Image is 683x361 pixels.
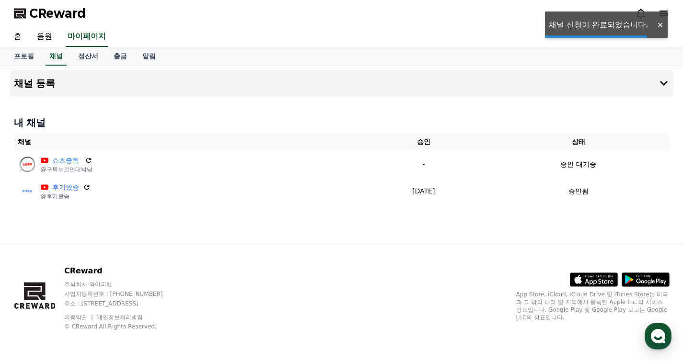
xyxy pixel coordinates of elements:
th: 승인 [360,133,487,151]
p: App Store, iCloud, iCloud Drive 및 iTunes Store는 미국과 그 밖의 나라 및 지역에서 등록된 Apple Inc.의 서비스 상표입니다. Goo... [516,291,670,321]
a: 홈 [6,27,29,47]
button: 채널 등록 [10,70,673,97]
p: [DATE] [364,186,484,196]
span: CReward [29,6,86,21]
th: 채널 [14,133,360,151]
img: 후기왔숑 [18,181,37,201]
p: 승인됨 [568,186,589,196]
h4: 내 채널 [14,116,670,129]
a: 정산서 [70,47,106,66]
a: 개인정보처리방침 [97,314,143,321]
p: @후기왔숑 [41,192,91,200]
a: 출금 [106,47,135,66]
a: 쇼츠중독 [52,156,81,166]
a: 알림 [135,47,163,66]
p: CReward [64,265,181,277]
p: @구독누르면대박남 [41,166,93,173]
a: 후기왔숑 [52,182,79,192]
img: 쇼츠중독 [18,155,37,174]
p: 주소 : [STREET_ADDRESS] [64,300,181,307]
h4: 채널 등록 [14,78,56,89]
p: 승인 대기중 [560,159,596,169]
a: 이용약관 [64,314,94,321]
a: 마이페이지 [66,27,108,47]
p: © CReward All Rights Reserved. [64,323,181,330]
a: 채널 [46,47,67,66]
th: 상태 [487,133,670,151]
a: 음원 [29,27,60,47]
a: 프로필 [6,47,42,66]
p: 주식회사 와이피랩 [64,281,181,288]
p: 사업자등록번호 : [PHONE_NUMBER] [64,290,181,298]
p: - [364,159,484,169]
a: CReward [14,6,86,21]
